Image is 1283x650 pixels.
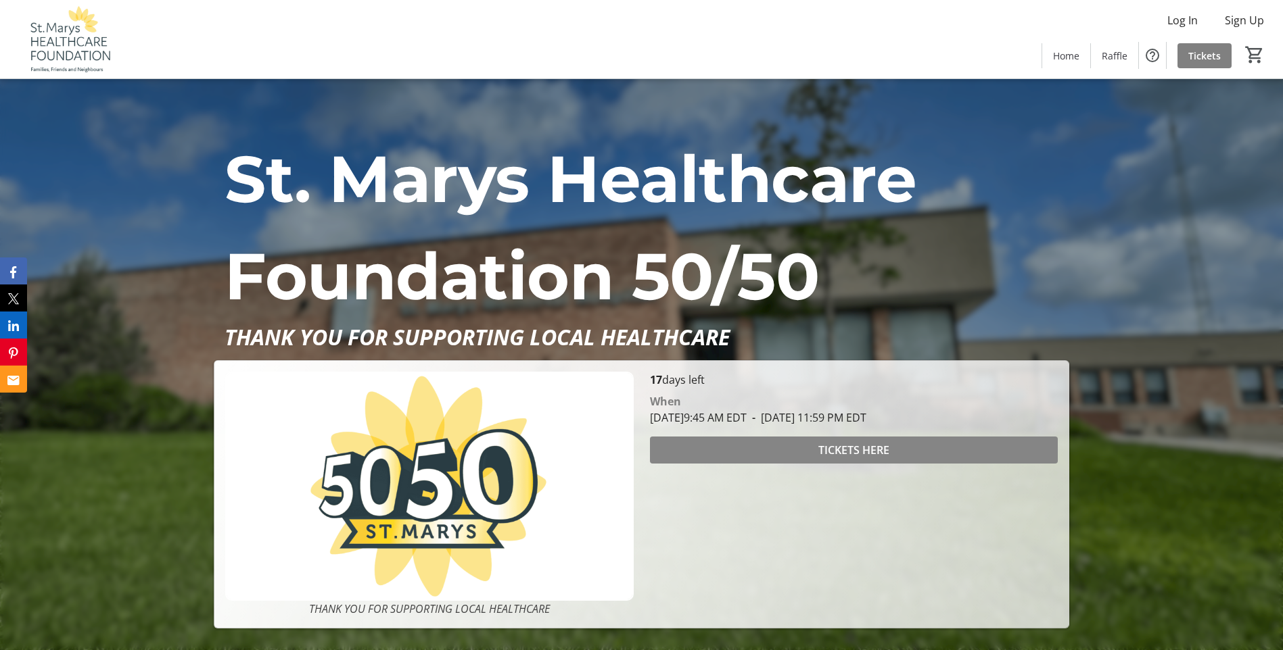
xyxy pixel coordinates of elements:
[1225,12,1264,28] span: Sign Up
[1188,49,1221,63] span: Tickets
[1157,9,1209,31] button: Log In
[8,5,129,73] img: St. Marys Healthcare Foundation's Logo
[225,372,633,601] img: Campaign CTA Media Photo
[747,410,761,425] span: -
[1177,43,1232,68] a: Tickets
[747,410,866,425] span: [DATE] 11:59 PM EDT
[1053,49,1079,63] span: Home
[650,372,662,387] span: 17
[1042,43,1090,68] a: Home
[818,442,889,458] span: TICKETS HERE
[650,410,747,425] span: [DATE] 9:45 AM EDT
[1214,9,1275,31] button: Sign Up
[650,393,681,409] div: When
[1167,12,1198,28] span: Log In
[1242,43,1267,67] button: Cart
[1139,42,1166,69] button: Help
[650,436,1058,464] button: TICKETS HERE
[225,322,730,351] em: THANK YOU FOR SUPPORTING LOCAL HEALTHCARE
[1102,49,1127,63] span: Raffle
[225,139,916,316] span: St. Marys Healthcare Foundation 50/50
[650,372,1058,388] p: days left
[309,601,550,616] em: THANK YOU FOR SUPPORTING LOCAL HEALTHCARE
[1091,43,1138,68] a: Raffle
